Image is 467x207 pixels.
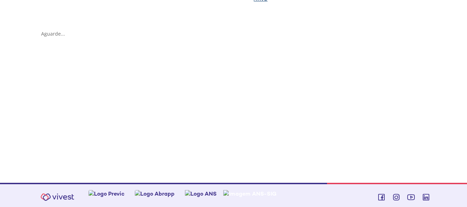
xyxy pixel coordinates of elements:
[185,190,217,197] img: Logo ANS
[41,44,431,170] section: <span lang="en" dir="ltr">IFrameProdutos</span>
[223,190,277,197] img: Imagem ANS-SIG
[37,189,78,205] img: Vivest
[88,190,124,197] img: Logo Previc
[135,190,175,197] img: Logo Abrapp
[41,44,431,168] iframe: Iframe
[41,30,431,37] div: Aguarde...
